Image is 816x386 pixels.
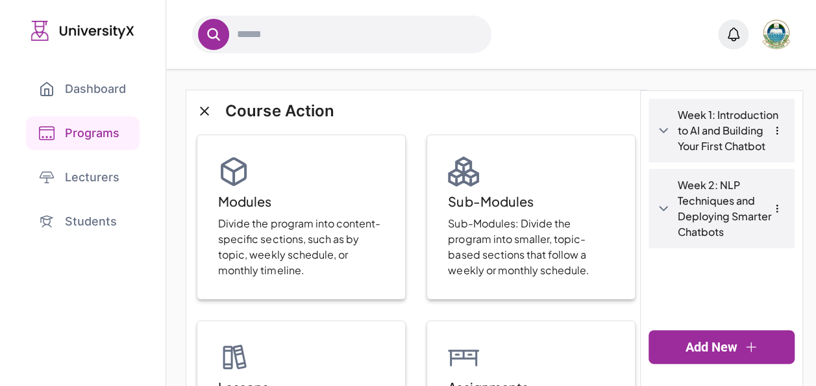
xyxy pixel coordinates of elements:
[31,21,134,41] img: UniversityX
[649,330,795,364] a: Add New
[26,116,140,150] a: Programs
[448,216,614,278] p: Sub-Modules: Divide the program into smaller, topic-based sections that follow a weekly or monthl...
[197,101,636,122] h2: Course Action
[26,72,139,106] a: Dashboard
[448,192,533,211] p: Sub-Modules
[26,205,140,238] a: Students
[218,216,384,278] p: Divide the program into content-specific sections, such as by topic, weekly schedule, or monthly ...
[678,177,786,240] a: Week 2: NLP Techniques and Deploying Smarter Chatbots
[678,107,786,154] a: Week 1: Introduction to AI and Building Your First Chatbot
[218,192,271,211] p: Modules
[26,161,140,194] a: Lecturers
